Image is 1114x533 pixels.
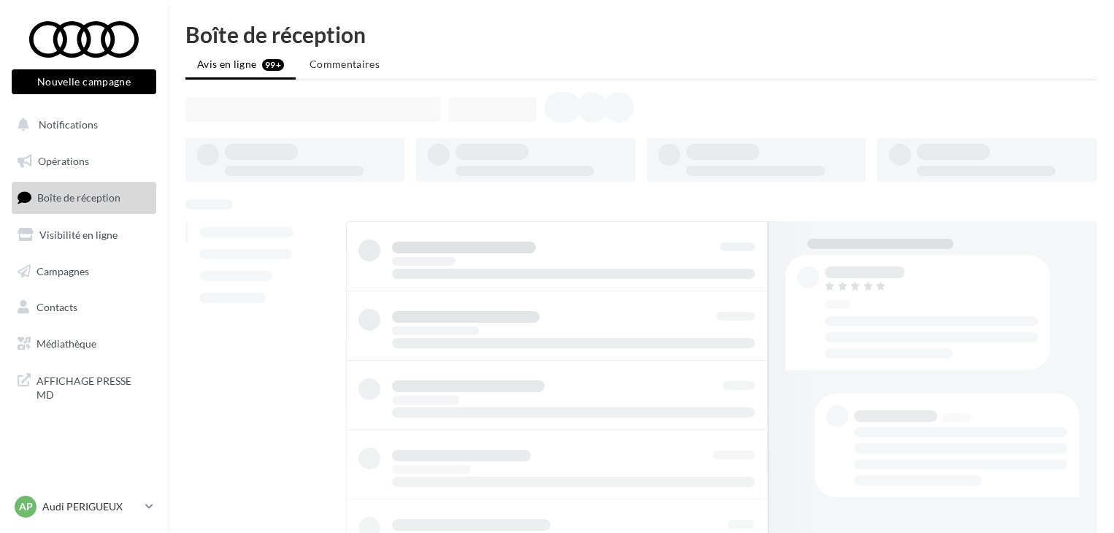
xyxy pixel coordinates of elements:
a: Médiathèque [9,329,159,359]
a: AP Audi PERIGUEUX [12,493,156,521]
span: Commentaires [310,58,380,70]
p: Audi PERIGUEUX [42,499,139,514]
span: AFFICHAGE PRESSE MD [37,371,150,402]
span: Médiathèque [37,337,96,350]
span: Opérations [38,155,89,167]
div: Boîte de réception [185,23,1096,45]
button: Nouvelle campagne [12,69,156,94]
span: Campagnes [37,264,89,277]
button: Notifications [9,110,153,140]
span: AP [19,499,33,514]
a: Campagnes [9,256,159,287]
span: Boîte de réception [37,191,120,204]
span: Contacts [37,301,77,313]
a: AFFICHAGE PRESSE MD [9,365,159,408]
a: Opérations [9,146,159,177]
a: Boîte de réception [9,182,159,213]
span: Visibilité en ligne [39,229,118,241]
a: Contacts [9,292,159,323]
a: Visibilité en ligne [9,220,159,250]
span: Notifications [39,118,98,131]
